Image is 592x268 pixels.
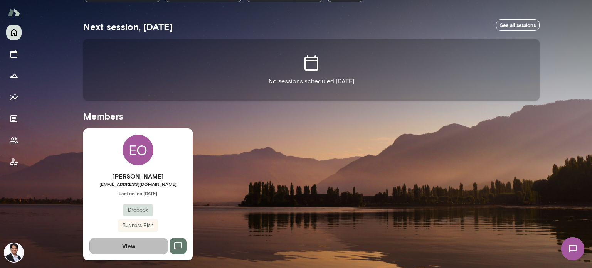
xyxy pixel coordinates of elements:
h6: [PERSON_NAME] [83,172,193,181]
button: Members [6,133,22,148]
h5: Members [83,110,540,122]
button: View [89,238,168,254]
button: Home [6,25,22,40]
img: Mento [8,5,20,20]
span: [EMAIL_ADDRESS][DOMAIN_NAME] [83,181,193,187]
div: EO [123,135,153,165]
button: Sessions [6,46,22,62]
a: See all sessions [496,19,540,31]
p: No sessions scheduled [DATE] [269,77,354,86]
span: Business Plan [118,222,158,229]
button: Growth Plan [6,68,22,83]
span: Last online [DATE] [83,190,193,196]
button: Client app [6,154,22,170]
span: Dropbox [123,206,153,214]
h5: Next session, [DATE] [83,20,173,33]
button: Insights [6,89,22,105]
img: Raj Manghani [5,243,23,262]
button: Documents [6,111,22,126]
